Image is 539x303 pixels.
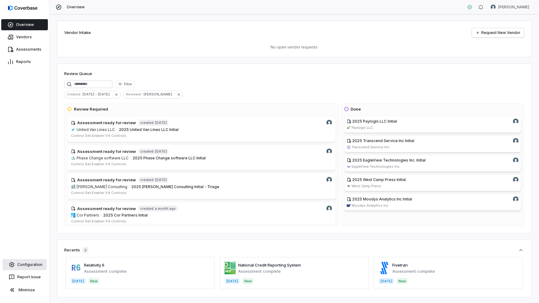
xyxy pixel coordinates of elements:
[352,125,373,130] span: Paylogix LLC
[71,162,126,166] span: Control Set: Enabler V4 Controls
[352,145,390,149] span: Transcend Service Inc
[498,5,529,10] span: [PERSON_NAME]
[71,191,126,195] span: Control Set: Enabler V4 Controls
[487,2,533,12] button: Nic Weilbacher avatar[PERSON_NAME]
[64,30,91,36] h2: Vendor Intake
[103,213,148,217] span: 2025 Cor Partners Initial
[155,120,167,125] span: [DATE]
[67,145,336,171] a: Nic Weilbacher avatarAssessment ready for reviewcreated[DATE]phasechange.aiPhase Change software ...
[513,196,519,202] img: Nic Weilbacher avatar
[238,263,301,267] a: National Credit Reporting System
[64,247,88,253] div: Recents
[77,149,136,155] h4: Assessment ready for review
[352,197,412,201] span: 2025 Moodys Analytics Inc Initial
[140,206,154,211] span: created
[140,178,154,182] span: created
[2,259,47,270] a: Configuration
[65,91,82,97] span: Created :
[326,149,332,154] img: Nic Weilbacher avatar
[71,219,126,223] span: Control Set: Enabler V4 Controls
[64,247,524,253] button: Recents3
[344,155,521,172] a: 2025 EagleView Technologies Inc. InitialNic Weilbacher avatareagleview.comEagleView Technologies ...
[352,184,381,188] span: West Camp Press
[491,5,496,10] img: Nic Weilbacher avatar
[116,127,117,132] span: ·
[77,213,99,218] span: Cor Partners
[352,138,415,143] span: 2025 Transcend Service Inc Initial
[326,120,332,125] img: Nic Weilbacher avatar
[344,174,521,191] a: 2025 West Camp Press InitialNic Weilbacher avatarwestcamppress.comWest Camp Press
[344,116,521,133] a: 2025 Paylogix LLC InitialNic Weilbacher avatarpaylogix.comPaylogix LLC
[64,45,524,50] p: No open vendor requests
[326,177,332,183] img: Nic Weilbacher avatar
[82,91,112,97] span: [DATE] - [DATE]
[77,120,136,126] h4: Assessment ready for review
[513,177,519,183] img: Nic Weilbacher avatar
[351,106,361,112] h3: Done
[77,177,136,183] h4: Assessment ready for review
[144,91,175,97] span: [PERSON_NAME]
[352,158,426,162] span: 2025 EagleView Technologies Inc. Initial
[67,202,336,228] a: Nic Weilbacher avatarAssessment ready for reviewcreateda month agocorpartners.comCor Partners·202...
[77,184,127,189] span: [PERSON_NAME] Consulting
[119,127,179,132] span: 2025 United Van Lines LLC Initial
[124,91,144,97] span: Reviewer :
[352,119,397,124] span: 2025 Paylogix LLC Initial
[67,5,85,10] span: Overview
[82,247,88,253] span: 3
[67,116,336,142] a: Nic Weilbacher avatarAssessment ready for reviewcreated[DATE]unitedvanlines.comUnited Van Lines L...
[8,5,37,11] img: logo-D7KZi-bG.svg
[344,135,521,152] a: 2025 Transcend Service Inc InitialNic Weilbacher avatartranscendservice.comTranscend Service Inc
[2,284,47,296] button: Minimize
[1,32,48,43] a: Vendors
[1,19,48,30] a: Overview
[344,194,521,211] a: 2025 Moodys Analytics Inc InitialNic Weilbacher avatarmoodys.comMoodys Analytics Inc
[513,158,519,163] img: Nic Weilbacher avatar
[326,206,332,211] img: Nic Weilbacher avatar
[140,120,154,125] span: created
[155,149,167,154] span: [DATE]
[77,127,115,132] span: United Van Lines LLC
[2,271,47,283] button: Report Issue
[124,82,132,86] span: Filter
[155,178,167,182] span: [DATE]
[133,156,206,160] span: 2025 Phase Change software LLC Initial
[64,71,92,77] h1: Review Queue
[472,28,524,37] a: Request New Vendor
[392,263,408,267] a: Fivetran
[513,138,519,144] img: Nic Weilbacher avatar
[1,56,48,67] a: Reports
[74,106,108,112] h3: Review Required
[140,149,154,154] span: created
[130,156,131,161] span: ·
[513,119,519,124] img: Nic Weilbacher avatar
[71,133,126,138] span: Control Set: Enabler V4 Controls
[352,203,389,208] span: Moodys Analytics Inc
[155,206,176,211] span: a month ago
[131,184,219,189] span: 2025 [PERSON_NAME] Consulting Initial - Triage
[115,81,135,88] button: Filter
[352,164,401,169] span: EagleView Technologies Inc.
[84,263,104,267] a: Relativity 6
[67,173,336,199] a: Nic Weilbacher avatarAssessment ready for reviewcreated[DATE]rimkus.com[PERSON_NAME] Consulting·2...
[77,156,128,161] span: Phase Change software LLC
[352,177,406,182] span: 2025 West Camp Press Initial
[1,44,48,55] a: Assessments
[100,213,101,218] span: ·
[77,206,136,212] h4: Assessment ready for review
